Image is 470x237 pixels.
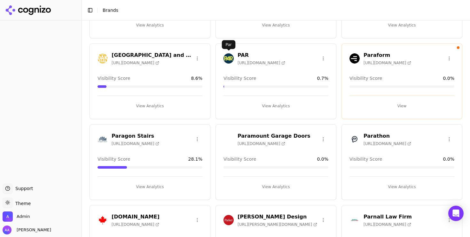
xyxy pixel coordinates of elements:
img: Oak Park and Beyond [98,53,108,64]
button: View Analytics [223,182,328,192]
img: Paramount Garage Doors [223,134,234,144]
h3: Parnall Law Firm [364,213,412,221]
img: Parker Design [223,215,234,225]
span: [URL][DOMAIN_NAME] [364,141,411,146]
nav: breadcrumb [103,7,452,13]
button: View Analytics [223,101,328,111]
span: [URL][DOMAIN_NAME] [238,60,285,65]
span: 28.1 % [188,156,202,162]
button: Open user button [3,226,51,234]
h3: PAR [238,51,285,59]
span: Visibility Score [349,75,382,81]
span: 0.0 % [443,75,454,81]
span: Support [13,185,33,192]
p: Par [226,42,232,47]
img: Alp Aysan [3,226,12,234]
span: [URL][DOMAIN_NAME] [364,60,411,65]
img: Paraform [349,53,360,64]
span: Visibility Score [223,156,256,162]
img: Paragon Stairs [98,134,108,144]
button: View Analytics [98,101,202,111]
span: Brands [103,8,118,13]
span: [URL][DOMAIN_NAME] [238,141,285,146]
img: Admin [3,211,13,222]
h3: Parathon [364,132,411,140]
button: View Analytics [349,182,454,192]
span: Visibility Score [98,75,130,81]
button: View Analytics [223,20,328,30]
span: [URL][DOMAIN_NAME] [112,222,159,227]
img: Parathon [349,134,360,144]
img: Pardons.org [98,215,108,225]
button: View Analytics [98,20,202,30]
button: Open organization switcher [3,211,30,222]
span: Theme [13,201,31,206]
span: [PERSON_NAME] [14,227,51,233]
h3: Paraform [364,51,411,59]
span: [URL][DOMAIN_NAME] [112,141,159,146]
span: Admin [17,214,30,219]
img: Parnall Law Firm [349,215,360,225]
span: Visibility Score [98,156,130,162]
span: Visibility Score [223,75,256,81]
h3: Paramount Garage Doors [238,132,310,140]
span: [URL][PERSON_NAME][DOMAIN_NAME] [238,222,317,227]
div: Open Intercom Messenger [448,206,464,221]
span: [URL][DOMAIN_NAME] [112,60,159,65]
h3: [DOMAIN_NAME] [112,213,160,221]
h3: [PERSON_NAME] Design [238,213,317,221]
h3: [GEOGRAPHIC_DATA] and Beyond [112,51,192,59]
img: PAR [223,53,234,64]
span: 0.0 % [317,156,328,162]
span: [URL][DOMAIN_NAME] [364,222,411,227]
button: View Analytics [349,20,454,30]
span: Visibility Score [349,156,382,162]
h3: Paragon Stairs [112,132,159,140]
span: 0.7 % [317,75,328,81]
span: 8.6 % [191,75,202,81]
button: View [349,101,454,111]
button: View Analytics [98,182,202,192]
span: 0.0 % [443,156,454,162]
